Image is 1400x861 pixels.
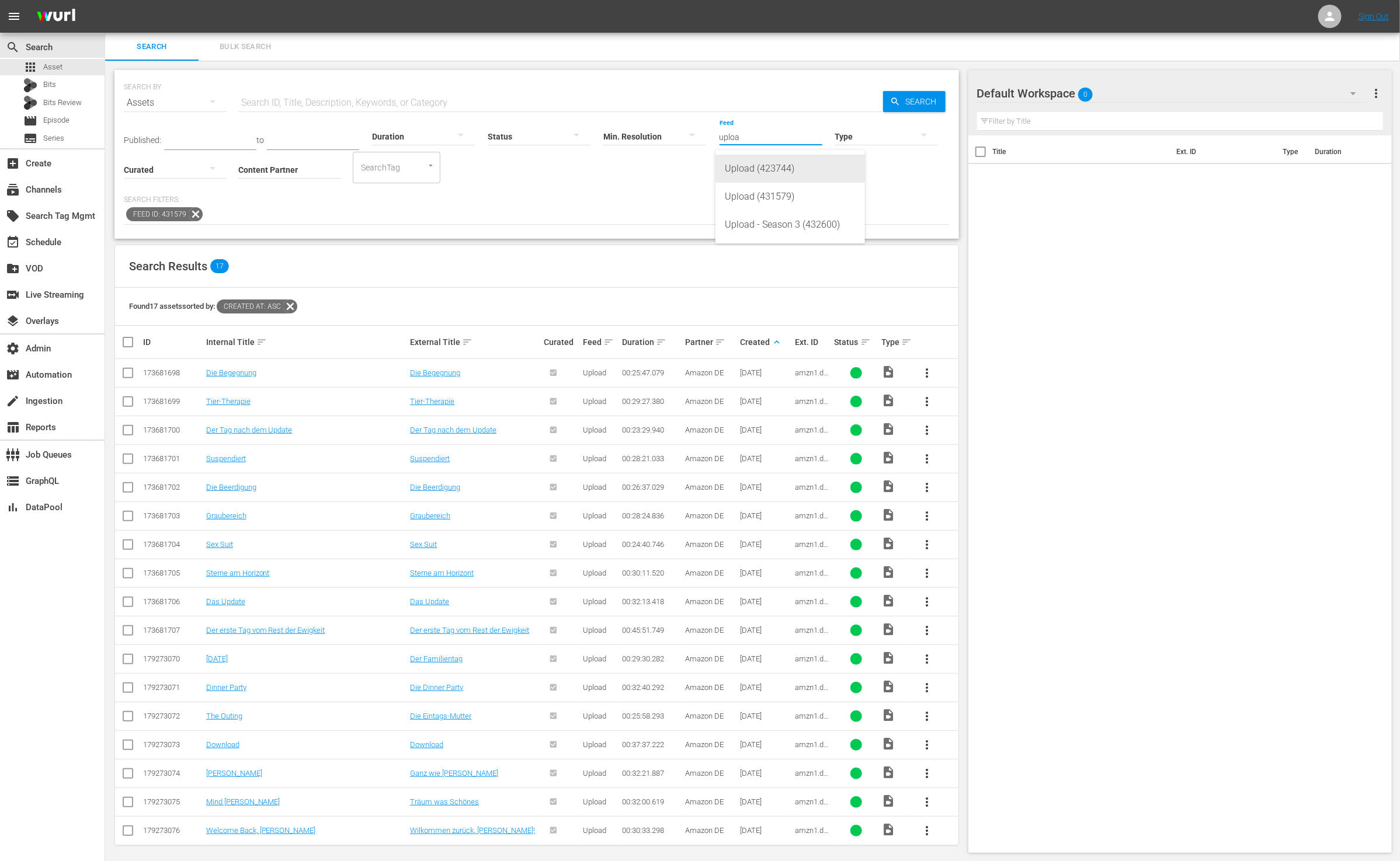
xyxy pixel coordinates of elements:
[143,626,203,635] div: 173681707
[583,597,606,606] span: Upload
[740,712,791,720] div: [DATE]
[112,40,192,54] span: Search
[6,288,20,302] span: Live Streaming
[920,538,934,552] span: more_vert
[206,540,233,549] a: Sex Suit
[410,597,449,606] a: Das Update
[920,709,934,723] span: more_vert
[622,540,682,549] div: 00:24:40.746
[622,740,682,749] div: 00:37:37.222
[583,797,606,806] span: Upload
[143,826,203,835] div: 179273076
[685,368,724,377] span: Amazon DE
[6,368,20,382] span: Automation
[143,569,203,577] div: 173681705
[206,654,228,663] a: [DATE]
[881,794,895,808] span: Video
[881,765,895,779] span: Video
[685,454,724,463] span: Amazon DE
[43,97,82,109] span: Bits Review
[622,397,682,406] div: 00:29:27.380
[206,826,316,835] a: Welcome Back, [PERSON_NAME]
[462,337,473,347] span: sort
[725,155,856,183] div: Upload (423744)
[622,483,682,491] div: 00:26:37.029
[410,626,529,635] a: Der erste Tag vom Rest der Ewigkeit
[881,651,895,665] span: Video
[1170,135,1276,168] th: Ext. ID
[583,712,606,720] span: Upload
[256,337,267,347] span: sort
[583,769,606,778] span: Upload
[129,302,297,311] span: Found 17 assets sorted by:
[143,483,203,491] div: 173681702
[685,426,724,434] span: Amazon DE
[901,337,912,347] span: sort
[795,683,830,744] span: amzn1.dv.gti.13e589ae-4cce-4b50-b19c-7f669d435a87
[206,40,285,54] span: Bulk Search
[410,683,463,692] a: Die Dinner Party
[622,826,682,835] div: 00:30:33.298
[6,262,20,276] span: VOD
[410,335,540,349] div: External Title
[622,654,682,663] div: 00:29:30.282
[410,569,474,577] a: Sterne am Horizont
[544,337,579,347] div: Curated
[622,454,682,463] div: 00:28:21.033
[913,445,941,473] button: more_vert
[685,769,724,778] span: Amazon DE
[740,426,791,434] div: [DATE]
[795,540,829,601] span: amzn1.dv.gti.e8b8c501-9528-ea5b-2491-0123a432ea72
[206,597,245,606] a: Das Update
[410,769,498,778] a: Ganz wie [PERSON_NAME]
[206,740,239,749] a: Download
[583,426,606,434] span: Upload
[410,368,460,377] a: Die Begegnung
[913,674,941,702] button: more_vert
[881,594,895,608] span: Video
[740,454,791,463] div: [DATE]
[206,797,280,806] a: Mind [PERSON_NAME]
[23,131,37,145] span: Series
[6,40,20,54] span: Search
[881,365,895,379] span: Video
[583,826,606,835] span: Upload
[6,314,20,328] span: Overlays
[206,626,325,635] a: Der erste Tag vom Rest der Ewigkeit
[583,368,606,377] span: Upload
[795,337,831,347] div: Ext. ID
[977,77,1367,110] div: Default Workspace
[881,622,895,636] span: Video
[6,448,20,462] span: Job Queues
[740,397,791,406] div: [DATE]
[583,626,606,635] span: Upload
[913,616,941,644] button: more_vert
[795,740,831,793] span: amzn1.dv.gti.a292ba45-bd88-4f2d-9188-574083b70614
[206,426,293,434] a: Der Tag nach dem Update
[795,597,829,658] span: amzn1.dv.gti.86b8c501-84ab-7ea5-5e0b-554e03e31087
[685,597,724,606] span: Amazon DE
[715,337,725,347] span: sort
[860,337,871,347] span: sort
[913,559,941,587] button: more_vert
[920,595,934,609] span: more_vert
[913,531,941,559] button: more_vert
[740,654,791,663] div: [DATE]
[795,797,829,859] span: amzn1.dv.gti.ca0e9ee9-18e7-44ce-bd42-766135accb1a
[206,397,251,406] a: Tier-Therapie
[1308,135,1378,168] th: Duration
[206,683,246,692] a: Dinner Party
[23,114,37,128] span: Episode
[622,626,682,635] div: 00:45:51.749
[920,480,934,494] span: more_vert
[881,393,895,407] span: Video
[795,769,828,830] span: amzn1.dv.gti.4f5de156-f53a-45e1-a7b8-5467c1cdd8d8
[740,597,791,606] div: [DATE]
[622,511,682,520] div: 00:28:24.836
[920,738,934,752] span: more_vert
[740,511,791,520] div: [DATE]
[795,511,829,573] span: amzn1.dv.gti.00b8c501-840f-e2b5-2c51-0599421234bf
[685,335,737,349] div: Partner
[410,454,450,463] a: Suspendiert
[993,135,1170,168] th: Title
